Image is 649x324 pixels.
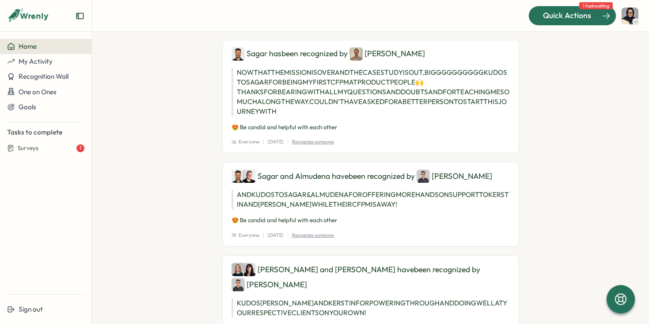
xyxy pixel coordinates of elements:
[287,231,288,239] p: |
[528,6,616,25] button: Quick Actions
[19,72,68,81] span: Recognition Wall
[232,278,307,291] div: [PERSON_NAME]
[349,47,425,61] div: [PERSON_NAME]
[292,231,334,239] p: Recognize someone
[232,170,245,183] img: Sagar Verma
[232,231,259,239] span: Everyone
[232,278,245,291] img: Hasan Naqvi
[19,57,53,66] span: My Activity
[19,88,57,96] span: One on Ones
[232,263,245,276] img: Kerstin Manninger
[232,263,510,291] div: [PERSON_NAME] and [PERSON_NAME] have been recognized by
[76,12,84,20] button: Expand sidebar
[263,138,264,146] p: |
[232,298,510,318] p: KUDOS [PERSON_NAME] AND KERSTIN FOR POWERING THROUGH AND DOING WELL AT YOUR RESPECTIVE CLIENTS ON...
[349,47,363,61] img: Francisco Afonso
[19,42,37,50] span: Home
[19,103,36,111] span: Goals
[232,138,259,146] span: Everyone
[76,144,84,152] div: 1
[232,47,245,61] img: Sagar Verma
[417,170,492,183] div: [PERSON_NAME]
[232,170,510,183] div: Sagar and Almudena have been recognized by
[18,144,38,152] span: Surveys
[232,47,510,61] div: Sagar has been recognized by
[543,10,591,21] span: Quick Actions
[268,231,284,239] p: [DATE]
[268,138,284,146] p: [DATE]
[263,231,264,239] p: |
[417,170,430,183] img: Hasan Naqvi
[19,305,43,313] span: Sign out
[232,216,510,224] p: 😍 Be candid and helpful with each other
[292,138,334,146] p: Recognize someone
[243,263,256,276] img: Marta Ponari
[232,68,510,116] p: NOW THAT THE MISSION IS OVER AND THE CASE STUDY IS OUT, BIGGGGGGGGGG KUDOS TO SAGAR FOR BEING MY ...
[243,170,256,183] img: Almudena Bernardos
[622,8,638,24] img: Batool Fatima
[7,127,84,137] p: Tasks to complete
[287,138,288,146] p: |
[232,123,510,131] p: 😍 Be candid and helpful with each other
[232,190,510,209] p: AND KUDOS TO SAGAR & ALMUDENA FOR OFFERING MORE HANDS ON SUPPORT TO KERSTIN AND [PERSON_NAME] WHI...
[579,2,613,9] span: 1 task waiting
